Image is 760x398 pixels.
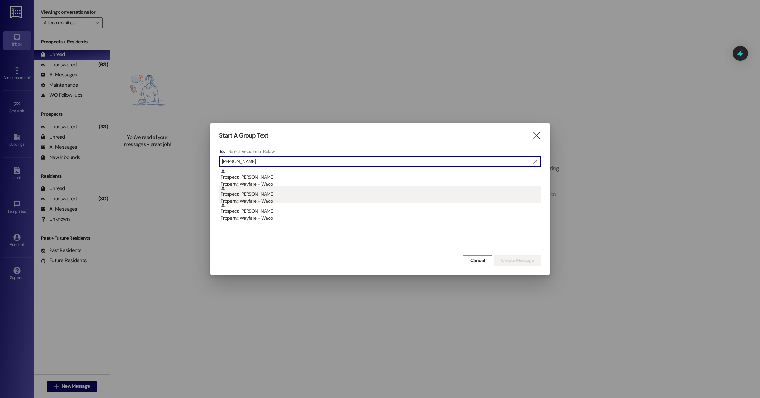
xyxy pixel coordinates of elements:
[221,169,541,188] div: Prospect: [PERSON_NAME]
[219,148,225,155] h3: To:
[221,198,541,205] div: Property: Wayfare - Waco
[219,169,541,186] div: Prospect: [PERSON_NAME]Property: Wayfare - Waco
[219,203,541,220] div: Prospect: [PERSON_NAME]Property: Wayfare - Waco
[222,157,530,166] input: Search for any contact or apartment
[219,132,268,140] h3: Start A Group Text
[470,257,485,264] span: Cancel
[228,148,275,155] h4: Select Recipients Below
[221,203,541,222] div: Prospect: [PERSON_NAME]
[532,132,541,139] i: 
[463,255,492,266] button: Cancel
[219,186,541,203] div: Prospect: [PERSON_NAME]Property: Wayfare - Waco
[530,157,541,167] button: Clear text
[221,181,541,188] div: Property: Wayfare - Waco
[533,159,537,164] i: 
[221,186,541,205] div: Prospect: [PERSON_NAME]
[494,255,541,266] button: Create Message
[501,257,534,264] span: Create Message
[221,215,541,222] div: Property: Wayfare - Waco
